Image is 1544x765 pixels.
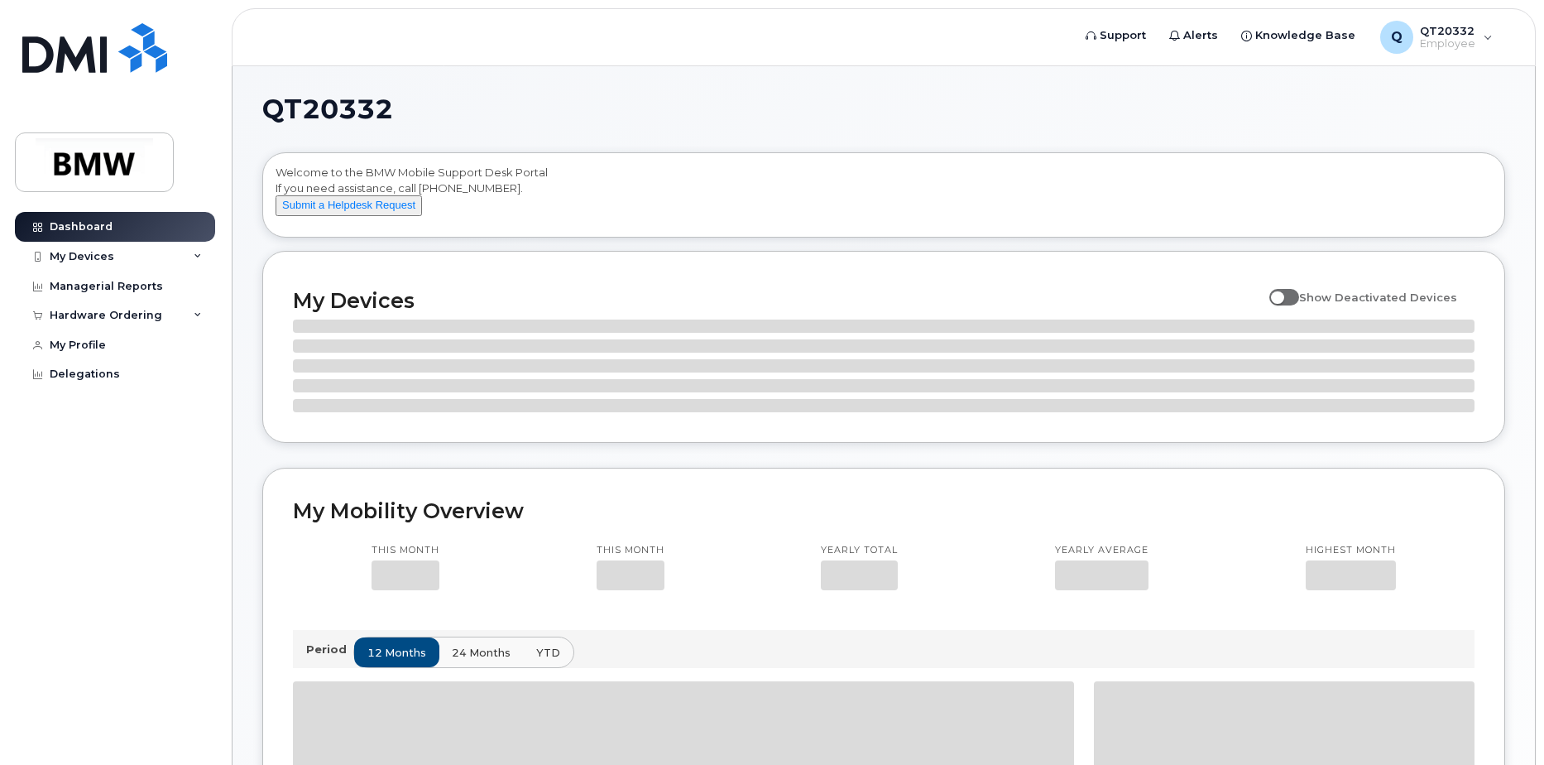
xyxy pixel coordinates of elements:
div: Welcome to the BMW Mobile Support Desk Portal If you need assistance, call [PHONE_NUMBER]. [276,165,1492,231]
span: YTD [536,645,560,661]
p: Yearly total [821,544,898,557]
p: Highest month [1306,544,1396,557]
span: 24 months [452,645,511,661]
h2: My Devices [293,288,1261,313]
span: Show Deactivated Devices [1299,291,1457,304]
button: Submit a Helpdesk Request [276,195,422,216]
a: Submit a Helpdesk Request [276,198,422,211]
span: QT20332 [262,97,393,122]
p: This month [597,544,664,557]
p: Period [306,642,353,657]
input: Show Deactivated Devices [1269,281,1283,295]
p: This month [372,544,439,557]
p: Yearly average [1055,544,1148,557]
h2: My Mobility Overview [293,498,1474,523]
